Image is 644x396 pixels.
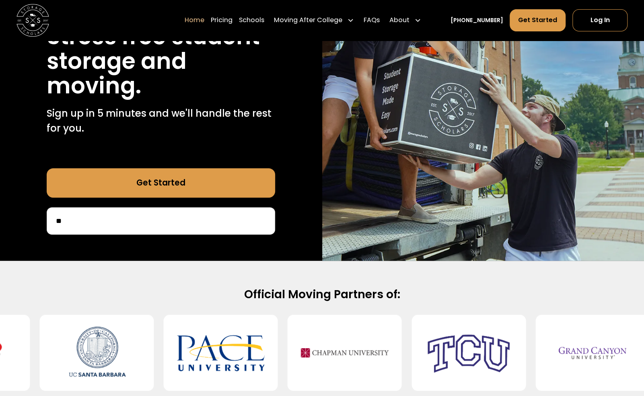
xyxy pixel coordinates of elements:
h1: Stress free student storage and moving. [47,24,275,98]
a: Get Started [510,9,566,31]
img: Storage Scholars main logo [16,4,49,37]
img: Chapman University [300,322,389,385]
img: University of California-Santa Barbara (UCSB) [53,322,141,385]
img: Pace University - New York City [177,322,265,385]
div: Moving After College [271,9,357,32]
a: [PHONE_NUMBER] [451,16,503,25]
h2: Official Moving Partners of: [61,287,583,302]
a: Schools [239,9,264,32]
a: Home [184,9,204,32]
img: Grand Canyon University (GCU) [549,322,637,385]
p: Sign up in 5 minutes and we'll handle the rest for you. [47,106,275,136]
a: Get Started [47,168,275,198]
img: Texas Christian University (TCU) [424,322,512,385]
a: Pricing [211,9,232,32]
a: FAQs [364,9,380,32]
div: About [386,9,424,32]
a: Log In [572,9,628,31]
div: Moving After College [274,16,342,25]
div: About [389,16,409,25]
